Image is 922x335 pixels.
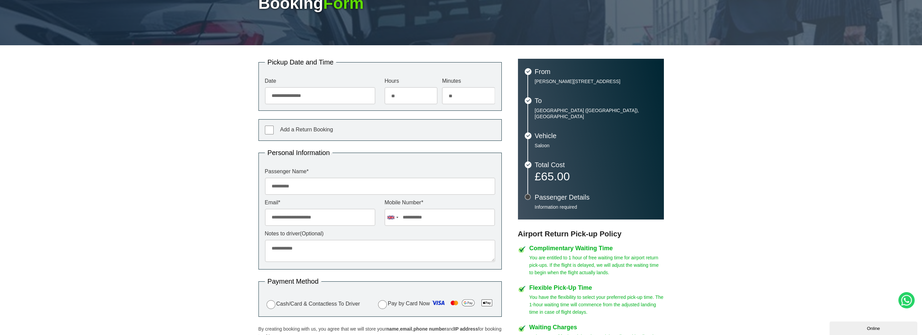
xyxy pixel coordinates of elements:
[535,143,657,149] p: Saloon
[300,231,324,236] span: (Optional)
[535,97,657,104] h3: To
[829,320,919,335] iframe: chat widget
[454,326,478,332] strong: IP address
[265,231,495,236] label: Notes to driver
[535,204,657,210] p: Information required
[414,326,446,332] strong: phone number
[529,285,664,291] h4: Flexible Pick-Up Time
[386,326,399,332] strong: name
[518,230,664,238] h3: Airport Return Pick-up Policy
[529,254,664,276] p: You are entitled to 1 hour of free waiting time for airport return pick-ups. If the flight is del...
[442,78,495,84] label: Minutes
[400,326,412,332] strong: email
[541,170,570,183] span: 65.00
[265,200,375,205] label: Email
[535,107,657,120] p: [GEOGRAPHIC_DATA] ([GEOGRAPHIC_DATA]), [GEOGRAPHIC_DATA]
[265,59,337,66] legend: Pickup Date and Time
[265,149,333,156] legend: Personal Information
[535,161,657,168] h3: Total Cost
[265,169,495,174] label: Passenger Name
[265,278,321,285] legend: Payment Method
[535,194,657,201] h3: Passenger Details
[385,209,400,226] div: United Kingdom: +44
[535,68,657,75] h3: From
[529,293,664,316] p: You have the flexibility to select your preferred pick-up time. The 1-hour waiting time will comm...
[529,324,664,330] h4: Waiting Charges
[265,299,360,309] label: Cash/Card & Contactless To Driver
[384,200,495,205] label: Mobile Number
[529,245,664,251] h4: Complimentary Waiting Time
[265,126,274,134] input: Add a Return Booking
[535,172,657,181] p: £
[535,132,657,139] h3: Vehicle
[376,298,495,310] label: Pay by Card Now
[265,78,375,84] label: Date
[280,127,333,132] span: Add a Return Booking
[378,300,387,309] input: Pay by Card Now
[535,78,657,84] p: [PERSON_NAME][STREET_ADDRESS]
[267,300,275,309] input: Cash/Card & Contactless To Driver
[384,78,438,84] label: Hours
